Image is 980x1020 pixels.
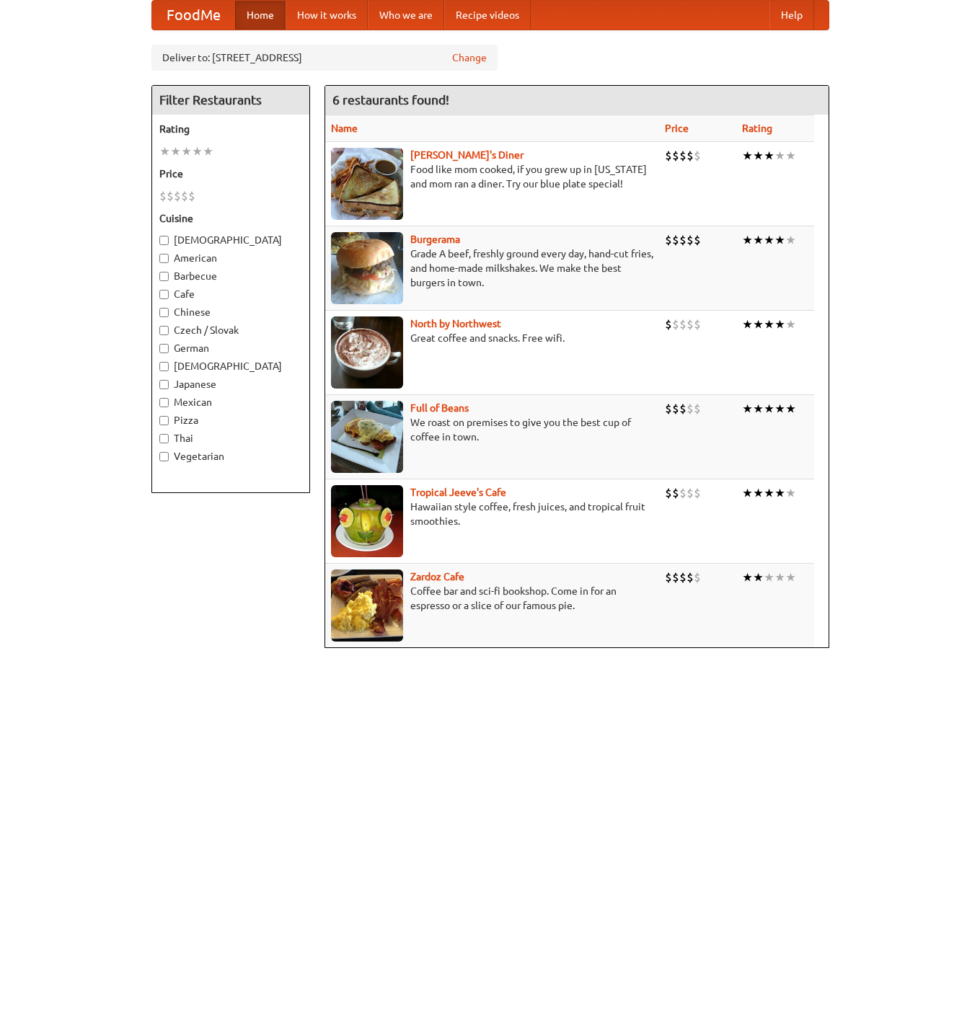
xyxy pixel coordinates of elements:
[159,272,169,281] input: Barbecue
[742,316,753,332] li: ★
[152,86,309,115] h4: Filter Restaurants
[785,569,796,585] li: ★
[410,402,469,414] a: Full of Beans
[331,148,403,220] img: sallys.jpg
[159,452,169,461] input: Vegetarian
[742,232,753,248] li: ★
[774,232,785,248] li: ★
[764,148,774,164] li: ★
[286,1,368,30] a: How it works
[679,485,687,501] li: $
[672,148,679,164] li: $
[188,188,195,204] li: $
[331,232,403,304] img: burgerama.jpg
[152,1,235,30] a: FoodMe
[159,233,302,247] label: [DEMOGRAPHIC_DATA]
[159,362,169,371] input: [DEMOGRAPHIC_DATA]
[170,143,181,159] li: ★
[410,234,460,245] a: Burgerama
[694,232,701,248] li: $
[694,316,701,332] li: $
[159,434,169,443] input: Thai
[679,569,687,585] li: $
[159,341,302,355] label: German
[753,316,764,332] li: ★
[159,326,169,335] input: Czech / Slovak
[694,569,701,585] li: $
[410,149,524,161] b: [PERSON_NAME]'s Diner
[203,143,213,159] li: ★
[159,344,169,353] input: German
[159,308,169,317] input: Chinese
[159,211,302,226] h5: Cuisine
[785,232,796,248] li: ★
[764,401,774,417] li: ★
[785,316,796,332] li: ★
[753,148,764,164] li: ★
[687,148,694,164] li: $
[764,316,774,332] li: ★
[679,316,687,332] li: $
[679,148,687,164] li: $
[181,188,188,204] li: $
[331,162,653,191] p: Food like mom cooked, if you grew up in [US_STATE] and mom ran a diner. Try our blue plate special!
[410,318,501,329] a: North by Northwest
[159,359,302,373] label: [DEMOGRAPHIC_DATA]
[742,401,753,417] li: ★
[159,236,169,245] input: [DEMOGRAPHIC_DATA]
[159,377,302,391] label: Japanese
[774,485,785,501] li: ★
[159,143,170,159] li: ★
[159,413,302,427] label: Pizza
[742,148,753,164] li: ★
[368,1,444,30] a: Who we are
[753,401,764,417] li: ★
[159,287,302,301] label: Cafe
[665,148,672,164] li: $
[769,1,814,30] a: Help
[452,50,487,65] a: Change
[665,232,672,248] li: $
[192,143,203,159] li: ★
[672,569,679,585] li: $
[159,167,302,181] h5: Price
[774,401,785,417] li: ★
[687,316,694,332] li: $
[159,122,302,136] h5: Rating
[665,401,672,417] li: $
[331,500,653,528] p: Hawaiian style coffee, fresh juices, and tropical fruit smoothies.
[159,188,167,204] li: $
[774,316,785,332] li: ★
[672,316,679,332] li: $
[331,123,358,134] a: Name
[331,247,653,290] p: Grade A beef, freshly ground every day, hand-cut fries, and home-made milkshakes. We make the bes...
[753,569,764,585] li: ★
[159,269,302,283] label: Barbecue
[665,316,672,332] li: $
[159,251,302,265] label: American
[174,188,181,204] li: $
[785,148,796,164] li: ★
[742,569,753,585] li: ★
[672,485,679,501] li: $
[444,1,531,30] a: Recipe videos
[774,569,785,585] li: ★
[159,416,169,425] input: Pizza
[687,401,694,417] li: $
[181,143,192,159] li: ★
[694,401,701,417] li: $
[159,431,302,445] label: Thai
[331,331,653,345] p: Great coffee and snacks. Free wifi.
[665,485,672,501] li: $
[774,148,785,164] li: ★
[235,1,286,30] a: Home
[764,485,774,501] li: ★
[159,323,302,337] label: Czech / Slovak
[410,487,506,498] a: Tropical Jeeve's Cafe
[753,232,764,248] li: ★
[679,232,687,248] li: $
[159,254,169,263] input: American
[687,569,694,585] li: $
